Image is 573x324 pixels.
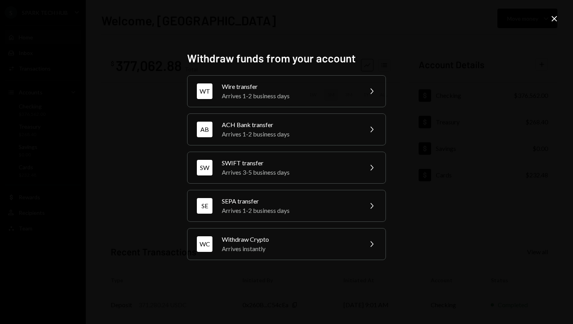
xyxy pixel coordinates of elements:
[187,228,386,260] button: WCWithdraw CryptoArrives instantly
[187,113,386,145] button: ABACH Bank transferArrives 1-2 business days
[222,129,357,139] div: Arrives 1-2 business days
[222,168,357,177] div: Arrives 3-5 business days
[222,197,357,206] div: SEPA transfer
[187,152,386,184] button: SWSWIFT transferArrives 3-5 business days
[197,83,212,99] div: WT
[222,158,357,168] div: SWIFT transfer
[197,122,212,137] div: AB
[197,236,212,252] div: WC
[222,206,357,215] div: Arrives 1-2 business days
[187,75,386,107] button: WTWire transferArrives 1-2 business days
[222,244,357,253] div: Arrives instantly
[187,190,386,222] button: SESEPA transferArrives 1-2 business days
[197,160,212,175] div: SW
[222,91,357,101] div: Arrives 1-2 business days
[222,120,357,129] div: ACH Bank transfer
[222,82,357,91] div: Wire transfer
[222,235,357,244] div: Withdraw Crypto
[197,198,212,214] div: SE
[187,51,386,66] h2: Withdraw funds from your account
